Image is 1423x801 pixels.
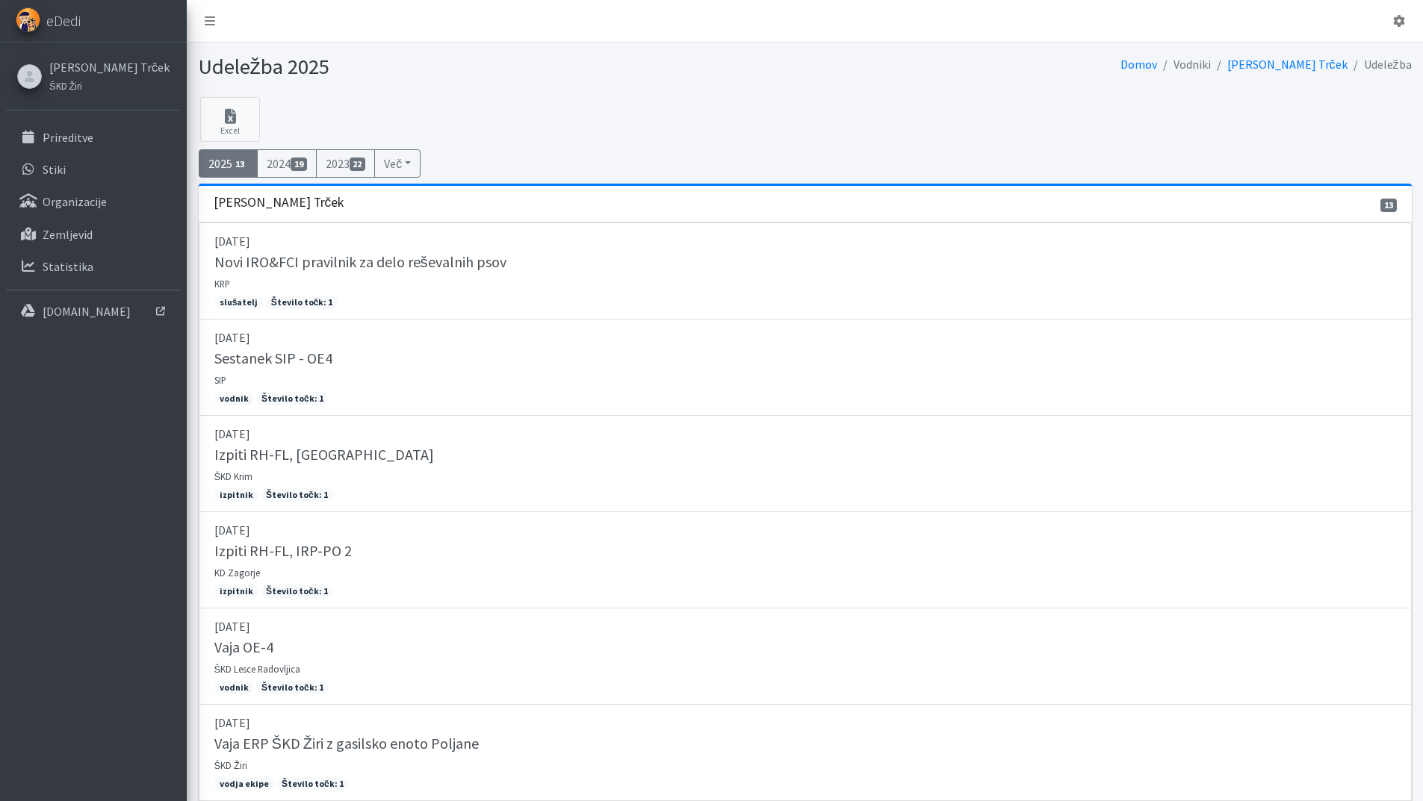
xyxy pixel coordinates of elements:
[214,296,264,309] span: slušatelj
[43,130,93,145] p: Prireditve
[214,328,1396,346] p: [DATE]
[214,585,258,598] span: izpitnik
[199,320,1412,416] a: [DATE] Sestanek SIP - OE4 SIP vodnik Število točk: 1
[16,7,40,32] img: eDedi
[43,304,131,319] p: [DOMAIN_NAME]
[6,219,181,249] a: Zemljevid
[214,253,506,271] h5: Novi IRO&FCI pravilnik za delo reševalnih psov
[214,470,253,482] small: ŠKD Krim
[43,162,66,177] p: Stiki
[214,567,260,579] small: KD Zagorje
[214,392,254,405] span: vodnik
[257,149,317,178] a: 202419
[266,296,338,309] span: Število točk: 1
[276,777,349,791] span: Število točk: 1
[214,278,230,290] small: KRP
[43,259,93,274] p: Statistika
[214,521,1396,539] p: [DATE]
[200,97,260,142] a: Excel
[199,416,1412,512] a: [DATE] Izpiti RH-FL, [GEOGRAPHIC_DATA] ŠKD Krim izpitnik Število točk: 1
[199,512,1412,608] a: [DATE] Izpiti RH-FL, IRP-PO 2 KD Zagorje izpitnik Število točk: 1
[261,488,333,502] span: Število točk: 1
[214,349,332,367] h5: Sestanek SIP - OE4
[1157,54,1211,75] li: Vodniki
[1348,54,1412,75] li: Udeležba
[214,735,480,752] h5: Vaja ERP ŠKD Žiri z gasilsko enoto Poljane
[214,425,1396,443] p: [DATE]
[256,392,329,405] span: Število točk: 1
[1120,57,1157,72] a: Domov
[261,585,333,598] span: Število točk: 1
[350,158,366,171] span: 22
[199,608,1412,705] a: [DATE] Vaja OE-4 ŠKD Lesce Radovljica vodnik Število točk: 1
[6,187,181,216] a: Organizacije
[1227,57,1348,72] a: [PERSON_NAME] Trček
[256,681,329,694] span: Število točk: 1
[214,663,301,675] small: ŠKD Lesce Radovljica
[199,705,1412,801] a: [DATE] Vaja ERP ŠKD Žiri z gasilsko enoto Poljane ŠKD Žiri vodja ekipe Število točk: 1
[316,149,376,178] a: 202322
[6,122,181,152] a: Prireditve
[214,777,274,791] span: vodja ekipe
[214,542,352,560] h5: Izpiti RH-FL, IRP-PO 2
[6,252,181,281] a: Statistika
[49,58,170,76] a: [PERSON_NAME] Trček
[214,714,1396,732] p: [DATE]
[43,194,107,209] p: Organizacije
[199,149,258,178] a: 202513
[49,76,170,94] a: ŠKD Žiri
[49,80,82,92] small: ŠKD Žiri
[1380,199,1397,212] span: 13
[46,10,81,32] span: eDedi
[199,54,800,80] h1: Udeležba 2025
[6,296,181,326] a: [DOMAIN_NAME]
[232,158,249,171] span: 13
[6,155,181,184] a: Stiki
[374,149,421,178] button: Več
[214,638,273,656] h5: Vaja OE-4
[214,681,254,694] span: vodnik
[214,759,247,771] small: ŠKD Žiri
[214,374,226,386] small: SIP
[214,617,1396,635] p: [DATE]
[214,446,434,464] h5: Izpiti RH-FL, [GEOGRAPHIC_DATA]
[43,227,93,242] p: Zemljevid
[291,158,307,171] span: 19
[199,222,1412,320] a: [DATE] Novi IRO&FCI pravilnik za delo reševalnih psov KRP slušatelj Število točk: 1
[214,232,1396,250] p: [DATE]
[214,195,344,211] h3: [PERSON_NAME] Trček
[214,488,258,502] span: izpitnik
